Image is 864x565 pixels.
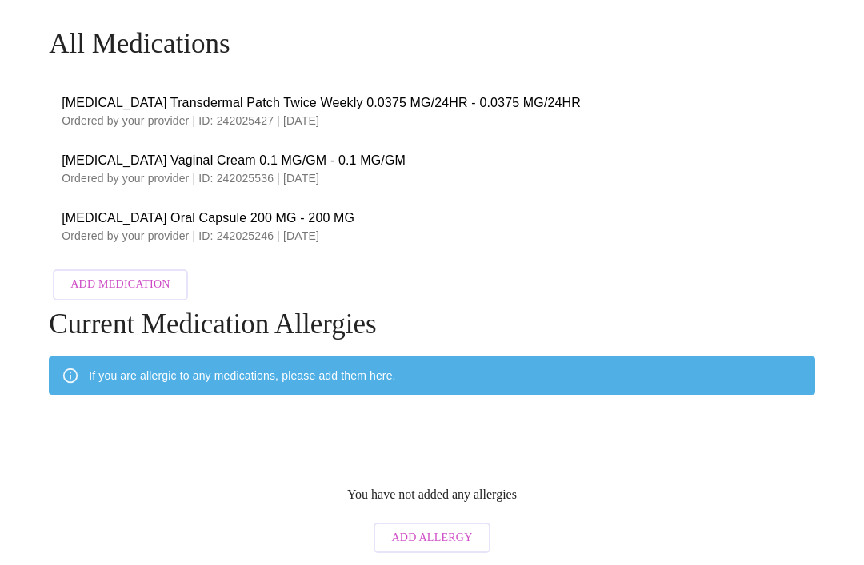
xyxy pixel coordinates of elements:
span: Add Allergy [391,528,472,548]
h4: All Medications [49,28,815,60]
span: [MEDICAL_DATA] Oral Capsule 200 MG - 200 MG [62,209,802,228]
button: Add Medication [53,269,187,300]
p: You have not added any allergies [347,487,517,502]
p: Ordered by your provider | ID: 242025246 | [DATE] [62,228,802,244]
p: Ordered by your provider | ID: 242025536 | [DATE] [62,170,802,186]
h4: Current Medication Allergies [49,308,815,340]
p: Ordered by your provider | ID: 242025427 | [DATE] [62,113,802,129]
span: [MEDICAL_DATA] Vaginal Cream 0.1 MG/GM - 0.1 MG/GM [62,151,802,170]
button: Add Allergy [374,523,490,554]
span: [MEDICAL_DATA] Transdermal Patch Twice Weekly 0.0375 MG/24HR - 0.0375 MG/24HR [62,94,802,113]
div: If you are allergic to any medications, please add them here. [89,361,395,390]
span: Add Medication [70,275,170,295]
